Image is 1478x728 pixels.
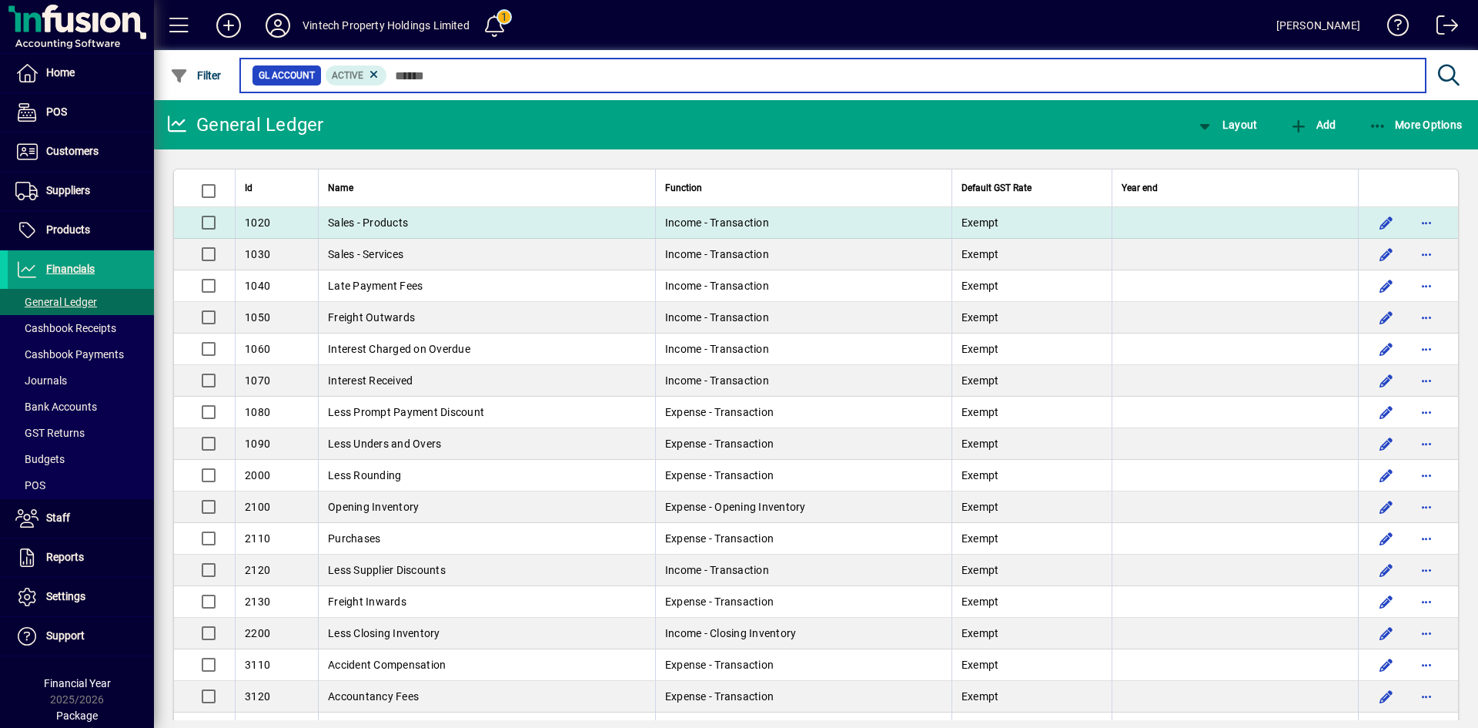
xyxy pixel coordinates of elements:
span: Package [56,710,98,722]
span: General Ledger [15,296,97,308]
span: 1060 [245,343,270,355]
span: Financial Year [44,677,111,689]
span: Exempt [961,532,999,545]
button: More options [1414,621,1439,646]
span: 1020 [245,216,270,229]
span: Expense - Transaction [665,438,774,450]
button: Layout [1192,111,1261,139]
span: Less Prompt Payment Discount [328,406,484,418]
div: General Ledger [166,112,324,137]
span: Exempt [961,627,999,639]
button: More options [1414,368,1439,393]
span: Accident Compensation [328,659,446,671]
a: Customers [8,133,154,171]
span: Exempt [961,564,999,576]
span: Customers [46,145,99,157]
button: Edit [1374,653,1399,677]
span: Less Supplier Discounts [328,564,446,576]
span: Freight Outwards [328,311,415,324]
a: Journals [8,367,154,394]
span: Home [46,66,75,79]
a: Cashbook Payments [8,341,154,367]
span: 1070 [245,374,270,387]
a: General Ledger [8,289,154,315]
button: Edit [1374,495,1399,519]
button: More options [1414,526,1439,551]
span: 2200 [245,627,270,639]
button: More options [1414,463,1439,488]
button: Edit [1374,684,1399,709]
span: 2000 [245,469,270,481]
button: More options [1414,558,1439,582]
button: More options [1414,653,1439,677]
span: Expense - Transaction [665,690,774,703]
span: Name [328,179,353,196]
span: 2110 [245,532,270,545]
span: Year end [1122,179,1158,196]
span: 2100 [245,501,270,513]
span: Income - Transaction [665,280,769,292]
span: 1080 [245,406,270,418]
span: Bank Accounts [15,401,97,413]
button: Edit [1374,210,1399,235]
span: Income - Transaction [665,248,769,260]
button: More options [1414,684,1439,709]
span: Budgets [15,453,65,465]
a: Knowledge Base [1376,3,1409,53]
button: More options [1414,305,1439,330]
span: Less Rounding [328,469,401,481]
button: Filter [166,62,226,89]
span: Expense - Transaction [665,406,774,418]
span: Less Closing Inventory [328,627,440,639]
span: Exempt [961,280,999,292]
span: Accountancy Fees [328,690,419,703]
span: Income - Transaction [665,374,769,387]
span: Income - Closing Inventory [665,627,797,639]
a: GST Returns [8,420,154,446]
a: Settings [8,578,154,616]
span: Default GST Rate [961,179,1032,196]
button: Add [204,12,253,39]
span: Exempt [961,311,999,324]
span: Sales - Products [328,216,408,229]
span: 1030 [245,248,270,260]
a: Home [8,54,154,92]
span: Income - Transaction [665,311,769,324]
span: Purchases [328,532,380,545]
button: Edit [1374,273,1399,298]
button: More options [1414,495,1439,519]
button: Edit [1374,368,1399,393]
button: More options [1414,273,1439,298]
span: Expense - Transaction [665,469,774,481]
span: Support [46,629,85,642]
button: Edit [1374,526,1399,551]
span: 3120 [245,690,270,703]
span: Active [332,70,363,81]
button: Add [1286,111,1339,139]
span: Exempt [961,469,999,481]
button: Edit [1374,463,1399,488]
span: Exempt [961,374,999,387]
div: Vintech Property Holdings Limited [303,13,470,38]
span: More Options [1369,119,1463,131]
a: Products [8,211,154,250]
button: More options [1414,400,1439,424]
a: Cashbook Receipts [8,315,154,341]
a: Bank Accounts [8,394,154,420]
button: Profile [253,12,303,39]
button: More Options [1365,111,1466,139]
span: Income - Transaction [665,216,769,229]
span: Late Payment Fees [328,280,423,292]
span: Staff [46,512,70,524]
a: Suppliers [8,172,154,210]
button: Edit [1374,400,1399,424]
div: Id [245,179,309,196]
span: Products [46,223,90,236]
span: 1040 [245,280,270,292]
span: Less Unders and Overs [328,438,441,450]
a: Support [8,617,154,656]
span: Add [1289,119,1336,131]
span: Reports [46,551,84,563]
span: 1050 [245,311,270,324]
span: Income - Transaction [665,343,769,355]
